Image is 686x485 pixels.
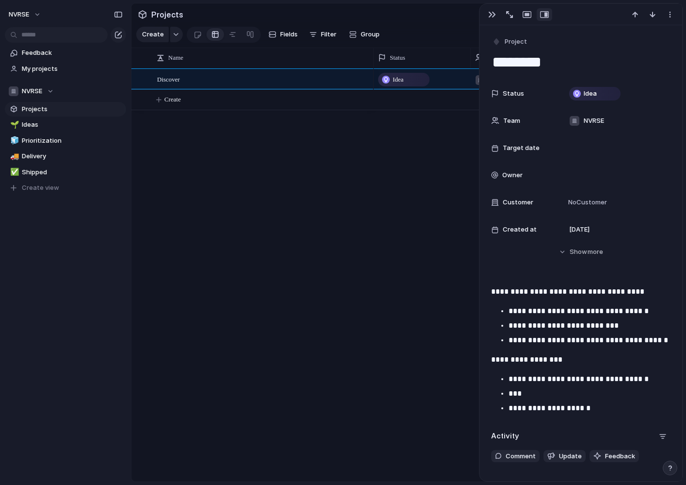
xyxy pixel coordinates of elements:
[565,198,607,207] span: No Customer
[9,151,18,161] button: 🚚
[10,151,17,162] div: 🚚
[590,450,639,463] button: Feedback
[344,27,384,42] button: Group
[142,30,164,39] span: Create
[559,452,582,461] span: Update
[9,120,18,130] button: 🌱
[22,167,123,177] span: Shipped
[5,84,126,99] button: NVRSE
[5,117,126,132] a: 🌱Ideas
[502,170,523,180] span: Owner
[149,6,185,23] span: Projects
[10,119,17,131] div: 🌱
[265,27,302,42] button: Fields
[22,48,123,58] span: Feedback
[10,167,17,178] div: ✅
[22,64,123,74] span: My projects
[4,7,46,22] button: NVRSE
[22,151,123,161] span: Delivery
[136,27,169,42] button: Create
[5,134,126,148] a: 🧊Prioritization
[321,30,336,39] span: Filter
[10,135,17,146] div: 🧊
[491,431,519,442] h2: Activity
[588,247,603,257] span: more
[393,75,403,84] span: Idea
[569,225,590,234] span: [DATE]
[503,198,533,207] span: Customer
[390,53,405,63] span: Status
[9,136,18,146] button: 🧊
[22,86,42,96] span: NVRSE
[490,35,530,49] button: Project
[543,450,586,463] button: Update
[5,149,126,164] a: 🚚Delivery
[22,183,59,193] span: Create view
[584,89,597,99] span: Idea
[605,452,635,461] span: Feedback
[9,167,18,177] button: ✅
[9,10,29,19] span: NVRSE
[584,116,604,126] span: NVRSE
[5,181,126,195] button: Create view
[280,30,298,39] span: Fields
[503,225,537,234] span: Created at
[22,104,123,114] span: Projects
[503,116,520,126] span: Team
[168,53,183,63] span: Name
[491,450,540,463] button: Comment
[503,89,524,99] span: Status
[305,27,340,42] button: Filter
[164,95,181,104] span: Create
[361,30,380,39] span: Group
[5,46,126,60] a: Feedback
[22,136,123,146] span: Prioritization
[22,120,123,130] span: Ideas
[5,165,126,180] a: ✅Shipped
[570,247,587,257] span: Show
[157,73,180,84] span: Discover
[505,37,527,47] span: Project
[503,143,540,153] span: Target date
[491,243,670,261] button: Showmore
[5,62,126,76] a: My projects
[506,452,536,461] span: Comment
[5,102,126,117] a: Projects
